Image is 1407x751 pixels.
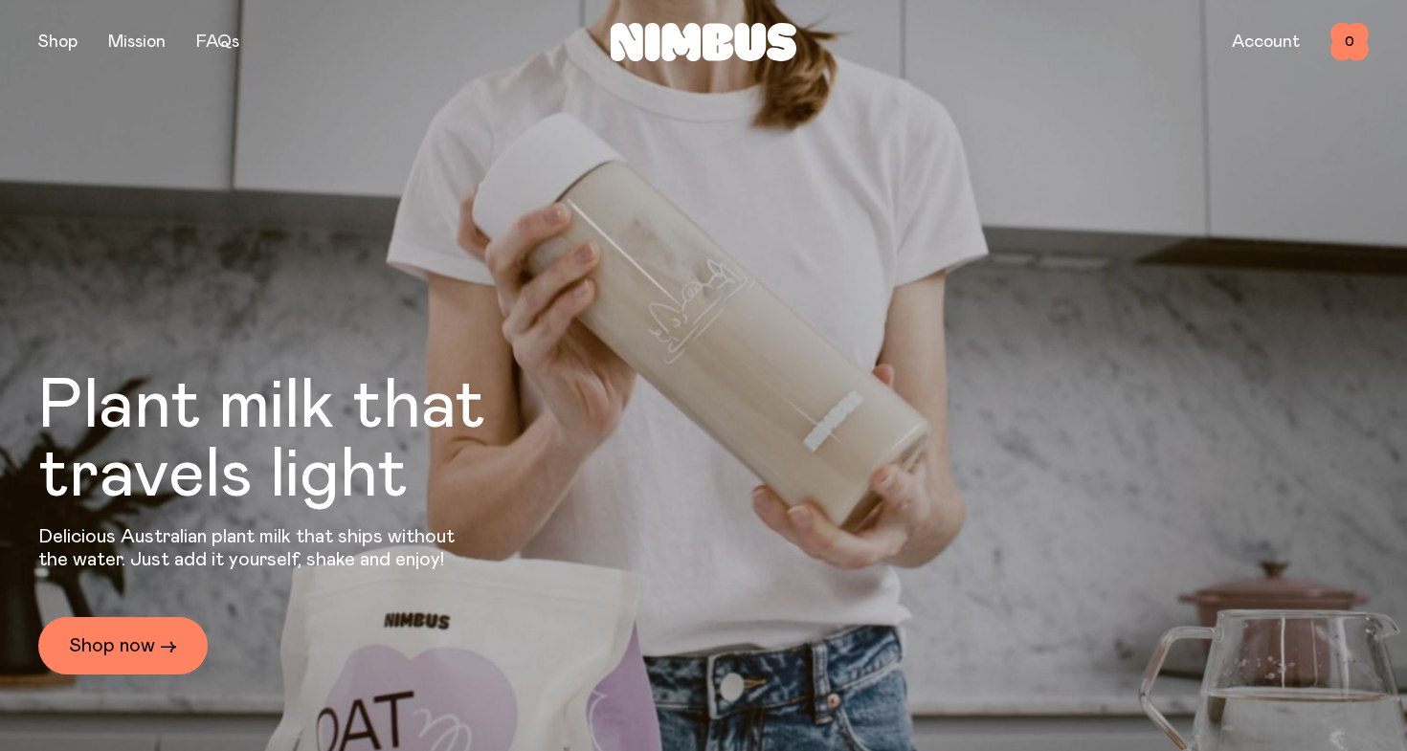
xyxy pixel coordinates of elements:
[108,33,166,51] a: Mission
[38,525,467,571] p: Delicious Australian plant milk that ships without the water. Just add it yourself, shake and enjoy!
[38,617,208,674] a: Shop now →
[38,372,590,510] h1: Plant milk that travels light
[1330,23,1369,61] button: 0
[196,33,239,51] a: FAQs
[1232,33,1300,51] a: Account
